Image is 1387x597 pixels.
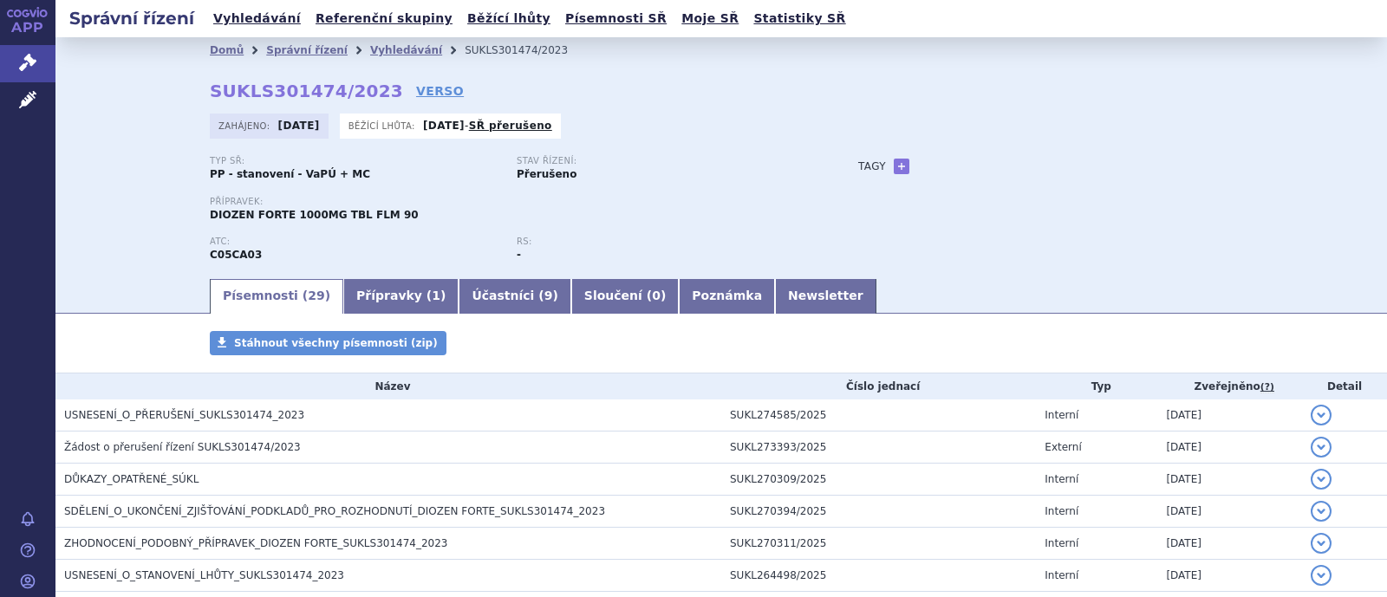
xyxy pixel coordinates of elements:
[64,409,304,421] span: USNESENÍ_O_PŘERUŠENÍ_SUKLS301474_2023
[423,120,465,132] strong: [DATE]
[1045,441,1081,453] span: Externí
[1311,565,1332,586] button: detail
[748,7,850,30] a: Statistiky SŘ
[459,279,570,314] a: Účastníci (9)
[210,197,824,207] p: Přípravek:
[721,528,1036,560] td: SUKL270311/2025
[266,44,348,56] a: Správní řízení
[210,44,244,56] a: Domů
[1157,373,1302,399] th: Zveřejněno
[416,82,464,100] a: VERSO
[370,44,442,56] a: Vyhledávání
[1157,528,1302,560] td: [DATE]
[721,496,1036,528] td: SUKL270394/2025
[218,119,273,133] span: Zahájeno:
[210,279,343,314] a: Písemnosti (29)
[55,6,208,30] h2: Správní řízení
[1311,501,1332,522] button: detail
[423,119,552,133] p: -
[1157,432,1302,464] td: [DATE]
[721,432,1036,464] td: SUKL273393/2025
[1311,469,1332,490] button: detail
[310,7,458,30] a: Referenční skupiny
[208,7,306,30] a: Vyhledávání
[308,289,324,302] span: 29
[544,289,553,302] span: 9
[64,441,301,453] span: Žádost o přerušení řízení SUKLS301474/2023
[64,537,448,549] span: ZHODNOCENÍ_PODOBNÝ_PŘÍPRAVEK_DIOZEN FORTE_SUKLS301474_2023
[348,119,419,133] span: Běžící lhůta:
[721,560,1036,592] td: SUKL264498/2025
[676,7,744,30] a: Moje SŘ
[1045,537,1078,549] span: Interní
[432,289,440,302] span: 1
[210,81,403,101] strong: SUKLS301474/2023
[1045,569,1078,581] span: Interní
[571,279,679,314] a: Sloučení (0)
[64,569,344,581] span: USNESENÍ_O_STANOVENÍ_LHŮTY_SUKLS301474_2023
[278,120,320,132] strong: [DATE]
[1157,560,1302,592] td: [DATE]
[721,373,1036,399] th: Číslo jednací
[1302,373,1387,399] th: Detail
[721,399,1036,432] td: SUKL274585/2025
[775,279,876,314] a: Newsletter
[679,279,775,314] a: Poznámka
[64,473,199,485] span: DŮKAZY_OPATŘENÉ_SÚKL
[343,279,459,314] a: Přípravky (1)
[210,168,370,180] strong: PP - stanovení - VaPÚ + MC
[210,156,499,166] p: Typ SŘ:
[652,289,661,302] span: 0
[721,464,1036,496] td: SUKL270309/2025
[1311,533,1332,554] button: detail
[1045,409,1078,421] span: Interní
[469,120,552,132] a: SŘ přerušeno
[465,37,590,63] li: SUKLS301474/2023
[517,168,576,180] strong: Přerušeno
[210,249,262,261] strong: DIOSMIN
[1311,437,1332,457] button: detail
[210,237,499,247] p: ATC:
[560,7,672,30] a: Písemnosti SŘ
[210,209,419,221] span: DIOZEN FORTE 1000MG TBL FLM 90
[55,373,721,399] th: Název
[1157,399,1302,432] td: [DATE]
[517,249,521,261] strong: -
[1157,464,1302,496] td: [DATE]
[858,156,886,177] h3: Tagy
[517,237,806,247] p: RS:
[1157,496,1302,528] td: [DATE]
[234,337,438,349] span: Stáhnout všechny písemnosti (zip)
[517,156,806,166] p: Stav řízení:
[1045,473,1078,485] span: Interní
[462,7,556,30] a: Běžící lhůty
[1045,505,1078,517] span: Interní
[894,159,909,174] a: +
[1036,373,1157,399] th: Typ
[64,505,605,517] span: SDĚLENÍ_O_UKONČENÍ_ZJIŠŤOVÁNÍ_PODKLADŮ_PRO_ROZHODNUTÍ_DIOZEN FORTE_SUKLS301474_2023
[1260,381,1274,393] abbr: (?)
[1311,405,1332,425] button: detail
[210,331,446,355] a: Stáhnout všechny písemnosti (zip)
